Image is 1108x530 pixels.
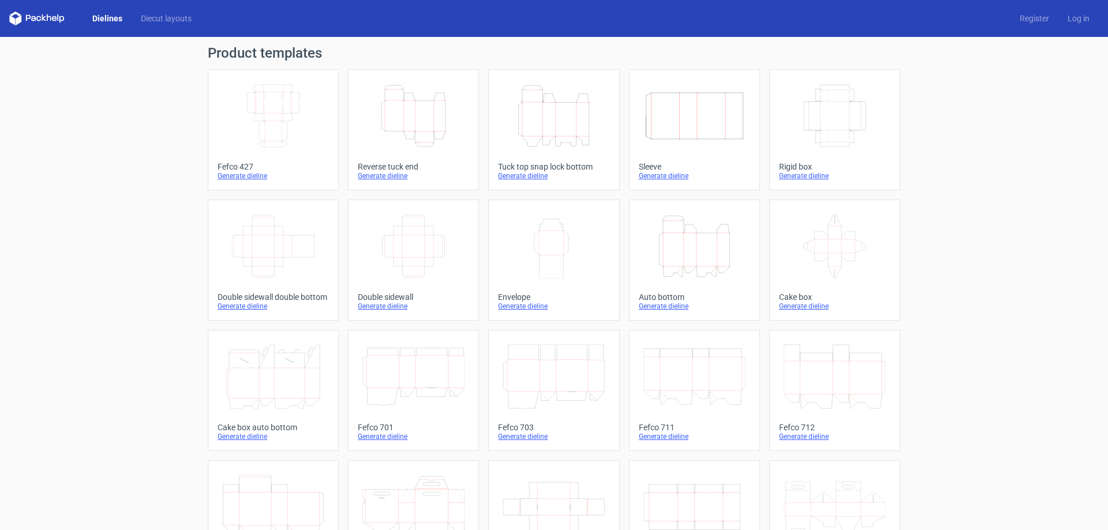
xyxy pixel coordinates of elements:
[629,69,760,190] a: SleeveGenerate dieline
[488,69,619,190] a: Tuck top snap lock bottomGenerate dieline
[358,423,469,432] div: Fefco 701
[1058,13,1099,24] a: Log in
[1010,13,1058,24] a: Register
[208,330,339,451] a: Cake box auto bottomGenerate dieline
[488,330,619,451] a: Fefco 703Generate dieline
[498,162,609,171] div: Tuck top snap lock bottom
[218,302,329,311] div: Generate dieline
[629,330,760,451] a: Fefco 711Generate dieline
[498,302,609,311] div: Generate dieline
[779,432,890,441] div: Generate dieline
[769,330,900,451] a: Fefco 712Generate dieline
[498,423,609,432] div: Fefco 703
[208,200,339,321] a: Double sidewall double bottomGenerate dieline
[779,171,890,181] div: Generate dieline
[218,292,329,302] div: Double sidewall double bottom
[769,69,900,190] a: Rigid boxGenerate dieline
[83,13,132,24] a: Dielines
[358,292,469,302] div: Double sidewall
[218,432,329,441] div: Generate dieline
[779,302,890,311] div: Generate dieline
[358,432,469,441] div: Generate dieline
[208,69,339,190] a: Fefco 427Generate dieline
[498,432,609,441] div: Generate dieline
[498,292,609,302] div: Envelope
[348,330,479,451] a: Fefco 701Generate dieline
[358,171,469,181] div: Generate dieline
[639,423,750,432] div: Fefco 711
[218,162,329,171] div: Fefco 427
[208,46,900,60] h1: Product templates
[218,171,329,181] div: Generate dieline
[769,200,900,321] a: Cake boxGenerate dieline
[629,200,760,321] a: Auto bottomGenerate dieline
[498,171,609,181] div: Generate dieline
[348,69,479,190] a: Reverse tuck endGenerate dieline
[132,13,201,24] a: Diecut layouts
[639,162,750,171] div: Sleeve
[639,302,750,311] div: Generate dieline
[639,432,750,441] div: Generate dieline
[218,423,329,432] div: Cake box auto bottom
[348,200,479,321] a: Double sidewallGenerate dieline
[358,302,469,311] div: Generate dieline
[779,292,890,302] div: Cake box
[639,292,750,302] div: Auto bottom
[779,162,890,171] div: Rigid box
[488,200,619,321] a: EnvelopeGenerate dieline
[639,171,750,181] div: Generate dieline
[779,423,890,432] div: Fefco 712
[358,162,469,171] div: Reverse tuck end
